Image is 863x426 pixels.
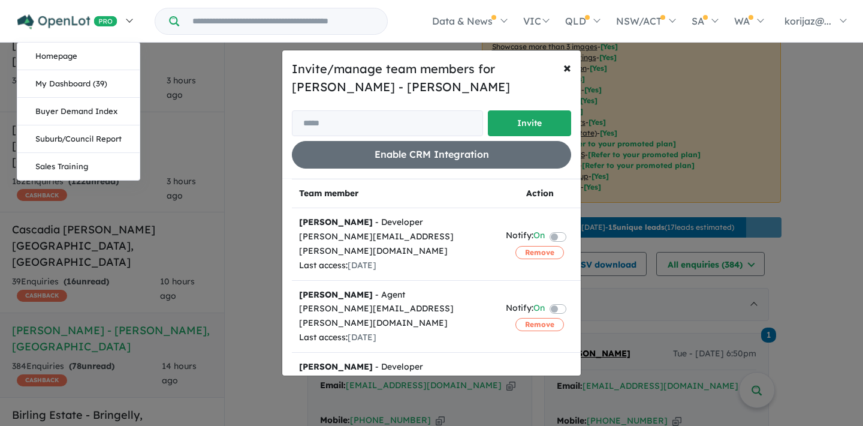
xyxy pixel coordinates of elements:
[299,230,491,259] div: [PERSON_NAME][EMAIL_ADDRESS][PERSON_NAME][DOMAIN_NAME]
[17,70,140,98] a: My Dashboard (39)
[488,110,571,136] button: Invite
[515,246,564,259] button: Remove
[17,153,140,180] a: Sales Training
[292,141,571,168] button: Enable CRM Integration
[533,301,545,317] span: On
[348,260,376,271] span: [DATE]
[292,179,499,208] th: Team member
[499,179,581,208] th: Action
[299,360,491,374] div: - Developer
[292,60,571,96] h5: Invite/manage team members for [PERSON_NAME] - [PERSON_NAME]
[299,289,373,300] strong: [PERSON_NAME]
[299,217,373,227] strong: [PERSON_NAME]
[299,331,491,345] div: Last access:
[506,301,545,317] div: Notify:
[299,374,491,403] div: [PERSON_NAME][EMAIL_ADDRESS][PERSON_NAME][DOMAIN_NAME]
[17,43,140,70] a: Homepage
[348,332,376,343] span: [DATE]
[533,373,545,389] span: On
[299,302,491,331] div: [PERSON_NAME][EMAIL_ADDRESS][PERSON_NAME][DOMAIN_NAME]
[17,98,140,125] a: Buyer Demand Index
[515,318,564,331] button: Remove
[506,373,545,389] div: Notify:
[506,229,545,245] div: Notify:
[182,8,385,34] input: Try estate name, suburb, builder or developer
[299,288,491,302] div: - Agent
[784,15,831,27] span: korijaz@...
[17,125,140,153] a: Suburb/Council Report
[299,215,491,230] div: - Developer
[563,58,571,76] span: ×
[533,229,545,245] span: On
[299,361,373,372] strong: [PERSON_NAME]
[299,259,491,273] div: Last access:
[17,14,117,29] img: Openlot PRO Logo White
